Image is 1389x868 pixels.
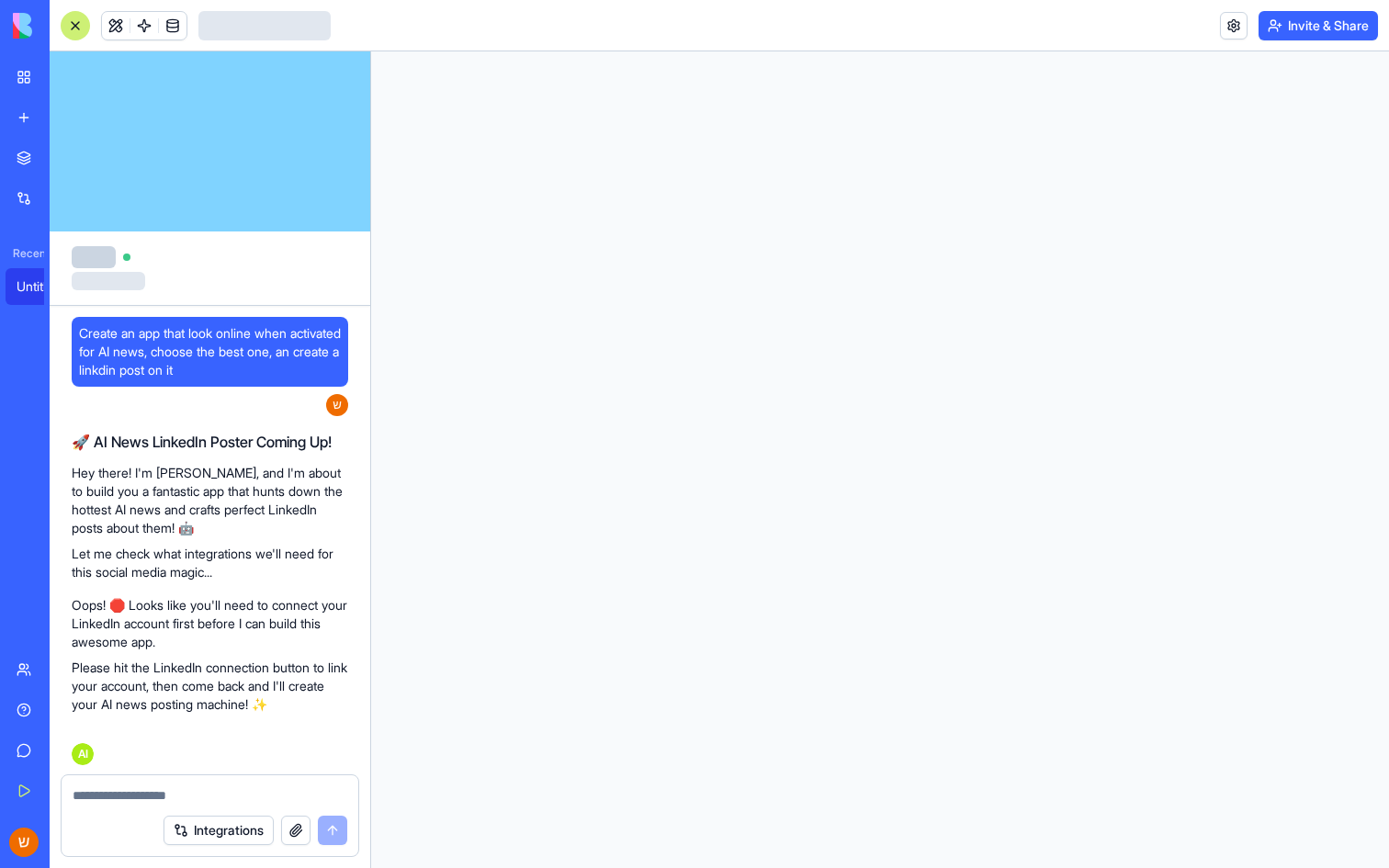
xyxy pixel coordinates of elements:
[326,394,348,416] img: ACg8ocLM3aNaol2nJdiEXNiZw2IYlfY7fRqaso0Rjd89MZFImDeXkw=s96-c
[13,13,127,39] img: logo
[9,828,39,857] img: ACg8ocLM3aNaol2nJdiEXNiZw2IYlfY7fRqaso0Rjd89MZFImDeXkw=s96-c
[6,268,79,305] a: Untitled App
[72,464,348,537] p: Hey there! I'm [PERSON_NAME], and I'm about to build you a fantastic app that hunts down the hott...
[17,277,68,296] div: Untitled App
[72,659,348,714] p: Please hit the LinkedIn connection button to link your account, then come back and I'll create yo...
[79,324,341,379] span: Create an app that look online when activated for AI news, choose the best one, an create a linkd...
[164,816,274,845] button: Integrations
[72,743,94,765] span: AI
[1259,11,1378,40] button: Invite & Share
[72,431,348,453] h2: 🚀 AI News LinkedIn Poster Coming Up!
[72,596,348,651] p: Oops! 🛑 Looks like you'll need to connect your LinkedIn account first before I can build this awe...
[72,545,348,581] p: Let me check what integrations we'll need for this social media magic...
[6,246,44,261] span: Recent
